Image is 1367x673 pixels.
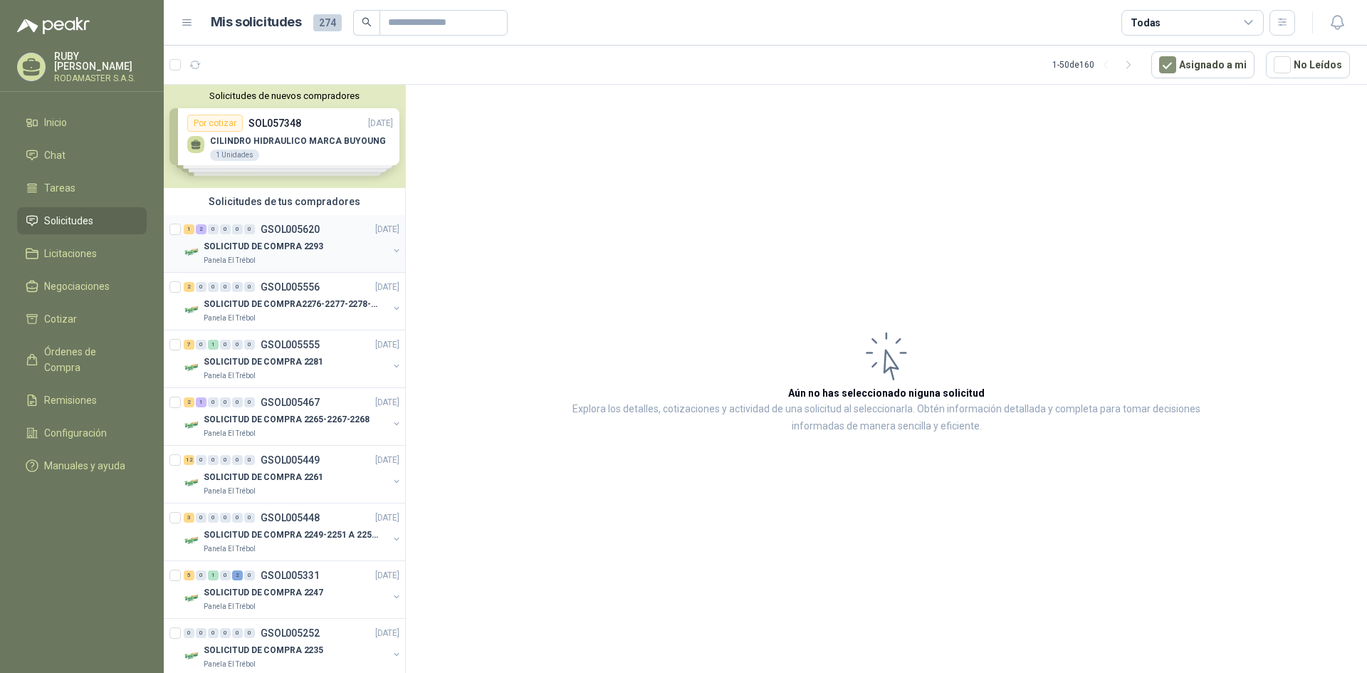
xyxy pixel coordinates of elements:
[244,513,255,523] div: 0
[196,397,206,407] div: 1
[220,455,231,465] div: 0
[169,90,399,101] button: Solicitudes de nuevos compradores
[261,397,320,407] p: GSOL005467
[17,207,147,234] a: Solicitudes
[17,387,147,414] a: Remisiones
[184,224,194,234] div: 1
[244,340,255,350] div: 0
[232,628,243,638] div: 0
[375,569,399,583] p: [DATE]
[196,282,206,292] div: 0
[184,474,201,491] img: Company Logo
[204,586,323,600] p: SOLICITUD DE COMPRA 2247
[204,355,323,369] p: SOLICITUD DE COMPRA 2281
[17,306,147,333] a: Cotizar
[375,454,399,467] p: [DATE]
[44,425,107,441] span: Configuración
[204,528,381,542] p: SOLICITUD DE COMPRA 2249-2251 A 2256-2258 Y 2262
[184,513,194,523] div: 3
[184,397,194,407] div: 2
[208,224,219,234] div: 0
[220,340,231,350] div: 0
[208,455,219,465] div: 0
[184,628,194,638] div: 0
[244,224,255,234] div: 0
[1131,15,1161,31] div: Todas
[184,452,402,497] a: 12 0 0 0 0 0 GSOL005449[DATE] Company LogoSOLICITUD DE COMPRA 2261Panela El Trébol
[184,647,201,664] img: Company Logo
[184,336,402,382] a: 7 0 1 0 0 0 GSOL005555[DATE] Company LogoSOLICITUD DE COMPRA 2281Panela El Trébol
[232,513,243,523] div: 0
[44,278,110,294] span: Negociaciones
[220,570,231,580] div: 0
[184,625,402,670] a: 0 0 0 0 0 0 GSOL005252[DATE] Company LogoSOLICITUD DE COMPRA 2235Panela El Trébol
[44,147,66,163] span: Chat
[220,397,231,407] div: 0
[184,455,194,465] div: 12
[44,213,93,229] span: Solicitudes
[204,471,323,484] p: SOLICITUD DE COMPRA 2261
[261,340,320,350] p: GSOL005555
[204,428,256,439] p: Panela El Trébol
[375,511,399,525] p: [DATE]
[244,628,255,638] div: 0
[208,570,219,580] div: 1
[184,567,402,612] a: 5 0 1 0 2 0 GSOL005331[DATE] Company LogoSOLICITUD DE COMPRA 2247Panela El Trébol
[261,570,320,580] p: GSOL005331
[261,513,320,523] p: GSOL005448
[184,417,201,434] img: Company Logo
[184,282,194,292] div: 2
[17,419,147,447] a: Configuración
[204,255,256,266] p: Panela El Trébol
[220,224,231,234] div: 0
[1052,53,1140,76] div: 1 - 50 de 160
[204,413,370,427] p: SOLICITUD DE COMPRA 2265-2267-2268
[1266,51,1350,78] button: No Leídos
[17,338,147,381] a: Órdenes de Compra
[184,532,201,549] img: Company Logo
[184,244,201,261] img: Company Logo
[204,313,256,324] p: Panela El Trébol
[184,359,201,376] img: Company Logo
[184,590,201,607] img: Company Logo
[261,282,320,292] p: GSOL005556
[244,397,255,407] div: 0
[184,301,201,318] img: Company Logo
[44,458,125,474] span: Manuales y ayuda
[375,396,399,409] p: [DATE]
[208,282,219,292] div: 0
[232,570,243,580] div: 2
[17,142,147,169] a: Chat
[17,452,147,479] a: Manuales y ayuda
[232,340,243,350] div: 0
[196,628,206,638] div: 0
[196,455,206,465] div: 0
[362,17,372,27] span: search
[204,486,256,497] p: Panela El Trébol
[44,344,133,375] span: Órdenes de Compra
[196,513,206,523] div: 0
[375,223,399,236] p: [DATE]
[44,246,97,261] span: Licitaciones
[17,17,90,34] img: Logo peakr
[220,628,231,638] div: 0
[375,281,399,294] p: [DATE]
[375,627,399,640] p: [DATE]
[204,601,256,612] p: Panela El Trébol
[208,340,219,350] div: 1
[1151,51,1255,78] button: Asignado a mi
[220,282,231,292] div: 0
[204,240,323,254] p: SOLICITUD DE COMPRA 2293
[204,298,381,311] p: SOLICITUD DE COMPRA2276-2277-2278-2284-2285-
[232,397,243,407] div: 0
[44,392,97,408] span: Remisiones
[196,570,206,580] div: 0
[164,85,405,188] div: Solicitudes de nuevos compradoresPor cotizarSOL057348[DATE] CILINDRO HIDRAULICO MARCA BUYOUNG1 Un...
[211,12,302,33] h1: Mis solicitudes
[17,109,147,136] a: Inicio
[54,51,147,71] p: RUBY [PERSON_NAME]
[44,180,75,196] span: Tareas
[208,628,219,638] div: 0
[208,397,219,407] div: 0
[548,401,1225,435] p: Explora los detalles, cotizaciones y actividad de una solicitud al seleccionarla. Obtén informaci...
